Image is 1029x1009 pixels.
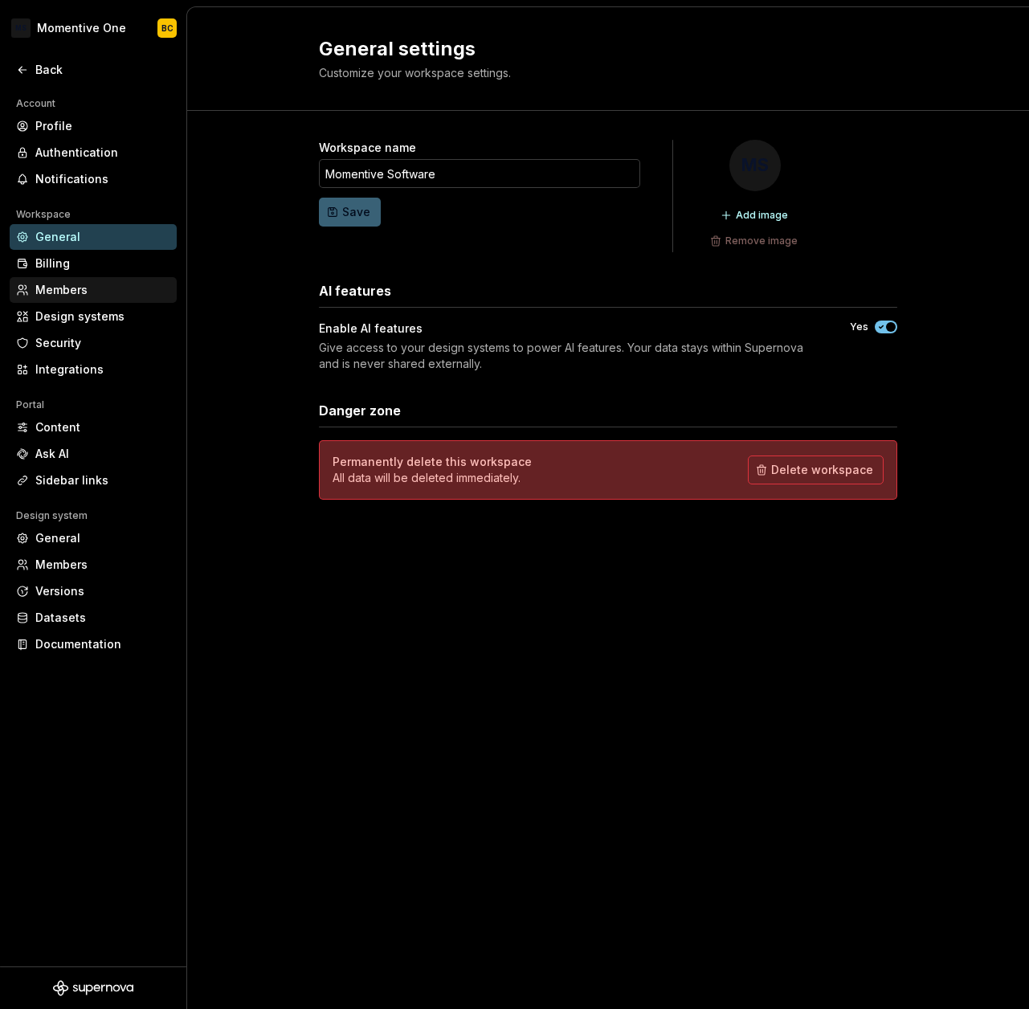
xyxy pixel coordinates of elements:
[35,419,170,435] div: Content
[716,204,795,227] button: Add image
[35,171,170,187] div: Notifications
[748,455,884,484] button: Delete workspace
[35,145,170,161] div: Authentication
[35,308,170,325] div: Design systems
[35,62,170,78] div: Back
[319,140,416,156] label: Workspace name
[10,468,177,493] a: Sidebar links
[10,140,177,165] a: Authentication
[10,113,177,139] a: Profile
[35,610,170,626] div: Datasets
[10,441,177,467] a: Ask AI
[10,357,177,382] a: Integrations
[850,321,868,333] label: Yes
[10,330,177,356] a: Security
[736,209,788,222] span: Add image
[10,277,177,303] a: Members
[319,401,401,420] h3: Danger zone
[10,166,177,192] a: Notifications
[771,462,873,478] span: Delete workspace
[35,557,170,573] div: Members
[10,578,177,604] a: Versions
[37,20,126,36] div: Momentive One
[10,525,177,551] a: General
[161,22,174,35] div: BC
[35,530,170,546] div: General
[10,395,51,415] div: Portal
[319,321,423,337] div: Enable AI features
[729,140,781,191] div: MS
[10,224,177,250] a: General
[35,446,170,462] div: Ask AI
[319,281,391,300] h3: AI features
[10,631,177,657] a: Documentation
[35,118,170,134] div: Profile
[3,10,183,46] button: MSMomentive OneBC
[35,335,170,351] div: Security
[10,605,177,631] a: Datasets
[35,636,170,652] div: Documentation
[10,552,177,578] a: Members
[35,583,170,599] div: Versions
[53,980,133,996] svg: Supernova Logo
[10,415,177,440] a: Content
[319,66,511,80] span: Customize your workspace settings.
[35,282,170,298] div: Members
[333,454,532,470] h4: Permanently delete this workspace
[10,94,62,113] div: Account
[35,472,170,488] div: Sidebar links
[35,229,170,245] div: General
[10,251,177,276] a: Billing
[319,36,878,62] h2: General settings
[10,506,94,525] div: Design system
[319,340,821,372] div: Give access to your design systems to power AI features. Your data stays within Supernova and is ...
[11,18,31,38] div: MS
[10,205,77,224] div: Workspace
[35,255,170,272] div: Billing
[333,470,532,486] p: All data will be deleted immediately.
[10,57,177,83] a: Back
[10,304,177,329] a: Design systems
[35,362,170,378] div: Integrations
